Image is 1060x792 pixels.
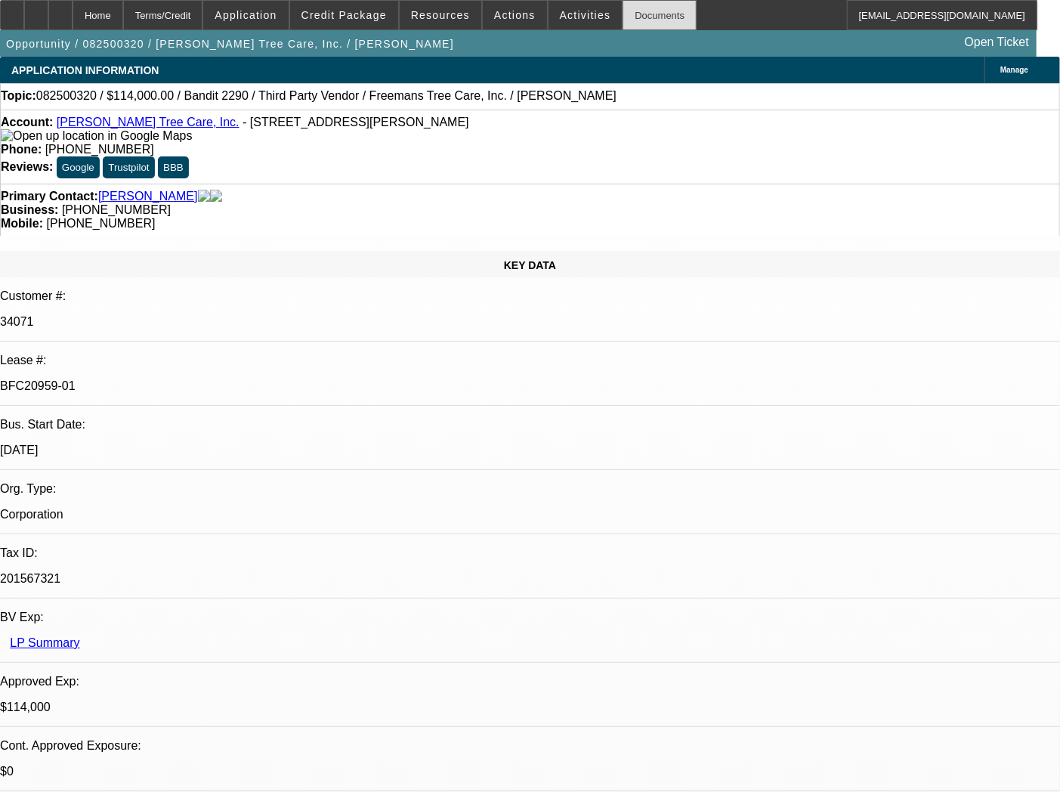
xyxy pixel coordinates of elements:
[36,89,617,103] span: 082500320 / $114,000.00 / Bandit 2290 / Third Party Vendor / Freemans Tree Care, Inc. / [PERSON_N...
[483,1,547,29] button: Actions
[301,9,387,21] span: Credit Package
[411,9,470,21] span: Resources
[494,9,536,21] span: Actions
[203,1,288,29] button: Application
[57,116,240,128] a: [PERSON_NAME] Tree Care, Inc.
[11,64,159,76] span: APPLICATION INFORMATION
[1,116,53,128] strong: Account:
[103,156,154,178] button: Trustpilot
[198,190,210,203] img: facebook-icon.png
[1,203,58,216] strong: Business:
[10,636,79,649] a: LP Summary
[98,190,198,203] a: [PERSON_NAME]
[57,156,100,178] button: Google
[549,1,623,29] button: Activities
[1,190,98,203] strong: Primary Contact:
[1,160,53,173] strong: Reviews:
[290,1,398,29] button: Credit Package
[243,116,469,128] span: - [STREET_ADDRESS][PERSON_NAME]
[504,259,556,271] span: KEY DATA
[210,190,222,203] img: linkedin-icon.png
[1,217,43,230] strong: Mobile:
[46,217,155,230] span: [PHONE_NUMBER]
[6,38,454,50] span: Opportunity / 082500320 / [PERSON_NAME] Tree Care, Inc. / [PERSON_NAME]
[400,1,481,29] button: Resources
[560,9,611,21] span: Activities
[1,143,42,156] strong: Phone:
[45,143,154,156] span: [PHONE_NUMBER]
[959,29,1035,55] a: Open Ticket
[1,129,192,142] a: View Google Maps
[1,129,192,143] img: Open up location in Google Maps
[215,9,277,21] span: Application
[1000,66,1028,74] span: Manage
[1,89,36,103] strong: Topic:
[62,203,171,216] span: [PHONE_NUMBER]
[158,156,189,178] button: BBB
